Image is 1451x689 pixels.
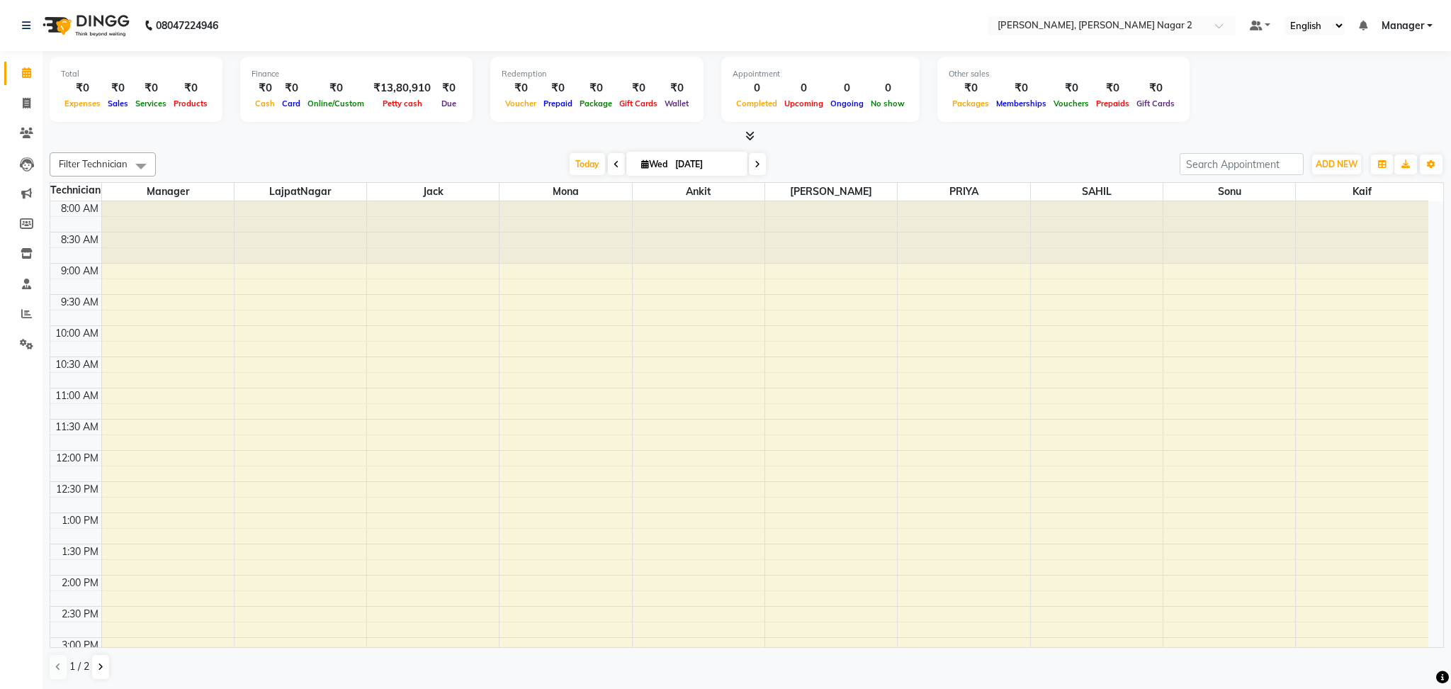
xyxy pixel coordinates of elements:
div: 12:30 PM [53,482,101,497]
div: 8:30 AM [58,233,101,247]
div: ₹0 [61,80,104,96]
span: Today [570,153,605,175]
span: Ongoing [827,99,867,108]
input: 2025-09-03 [671,154,742,175]
div: Total [61,68,211,80]
div: ₹0 [661,80,692,96]
div: Finance [252,68,461,80]
span: sonu [1163,183,1295,201]
div: ₹13,80,910 [368,80,436,96]
div: 3:00 PM [59,638,101,653]
span: Completed [733,99,781,108]
div: 2:00 PM [59,576,101,590]
span: PRIYA [898,183,1029,201]
span: Cash [252,99,278,108]
div: 9:30 AM [58,295,101,310]
span: Upcoming [781,99,827,108]
div: ₹0 [993,80,1050,96]
span: Prepaids [1093,99,1133,108]
span: [PERSON_NAME] [765,183,897,201]
div: Redemption [502,68,692,80]
div: 11:00 AM [52,388,101,403]
div: 0 [781,80,827,96]
div: 2:30 PM [59,607,101,622]
input: Search Appointment [1180,153,1304,175]
span: Filter Technician [59,158,128,169]
span: Manager [1382,18,1424,33]
b: 08047224946 [156,6,218,45]
div: 1:30 PM [59,544,101,559]
span: LajpatNagar [235,183,366,201]
div: ₹0 [304,80,368,96]
div: 8:00 AM [58,201,101,216]
span: Petty cash [379,99,426,108]
span: Sales [104,99,132,108]
div: ₹0 [104,80,132,96]
div: 9:00 AM [58,264,101,279]
span: kaif [1296,183,1428,201]
div: ₹0 [502,80,540,96]
span: Vouchers [1050,99,1093,108]
span: Services [132,99,170,108]
span: Memberships [993,99,1050,108]
div: 0 [733,80,781,96]
span: Jack [367,183,499,201]
span: Manager [102,183,234,201]
div: 0 [827,80,867,96]
span: Wallet [661,99,692,108]
div: 12:00 PM [53,451,101,466]
span: Packages [949,99,993,108]
span: ADD NEW [1316,159,1357,169]
div: ₹0 [949,80,993,96]
span: Prepaid [540,99,576,108]
div: Appointment [733,68,908,80]
span: Voucher [502,99,540,108]
div: ₹0 [1133,80,1178,96]
span: SAHIL [1031,183,1163,201]
div: ₹0 [132,80,170,96]
div: ₹0 [252,80,278,96]
div: Other sales [949,68,1178,80]
div: Technician [50,183,101,198]
div: ₹0 [170,80,211,96]
button: ADD NEW [1312,155,1361,174]
span: Mona [499,183,631,201]
span: Wed [638,159,671,169]
div: 0 [867,80,908,96]
span: Ankit [633,183,764,201]
span: 1 / 2 [69,659,89,674]
div: ₹0 [1050,80,1093,96]
div: 10:00 AM [52,326,101,341]
span: Online/Custom [304,99,368,108]
span: Gift Cards [1133,99,1178,108]
div: 10:30 AM [52,357,101,372]
div: ₹0 [616,80,661,96]
span: No show [867,99,908,108]
div: ₹0 [278,80,304,96]
div: ₹0 [576,80,616,96]
span: Expenses [61,99,104,108]
div: 1:00 PM [59,513,101,528]
span: Card [278,99,304,108]
div: ₹0 [540,80,576,96]
div: ₹0 [436,80,461,96]
span: Due [438,99,460,108]
img: logo [36,6,133,45]
span: Products [170,99,211,108]
div: ₹0 [1093,80,1133,96]
span: Package [576,99,616,108]
span: Gift Cards [616,99,661,108]
div: 11:30 AM [52,420,101,435]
